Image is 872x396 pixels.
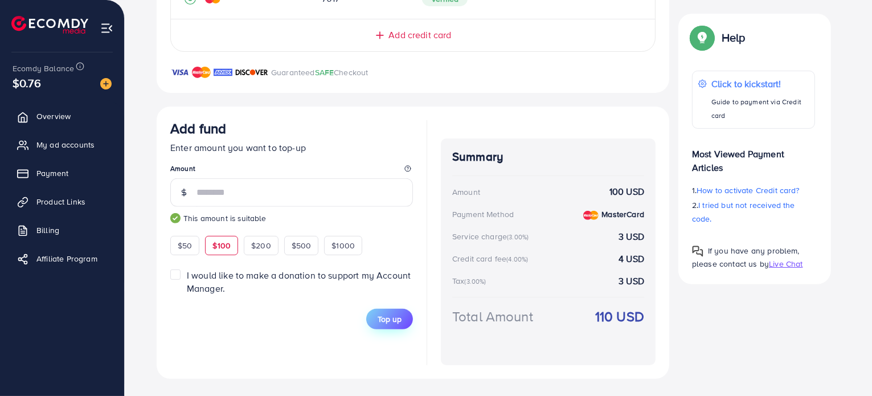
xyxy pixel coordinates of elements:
[388,28,451,42] span: Add credit card
[583,211,599,220] img: credit
[452,275,490,287] div: Tax
[192,66,211,79] img: brand
[697,185,799,196] span: How to activate Credit card?
[619,275,644,288] strong: 3 USD
[452,307,533,326] div: Total Amount
[692,199,795,224] span: I tried but not received the code.
[619,230,644,243] strong: 3 USD
[9,162,116,185] a: Payment
[452,150,644,164] h4: Summary
[251,240,271,251] span: $200
[692,198,815,226] p: 2.
[292,240,312,251] span: $500
[464,277,486,286] small: (3.00%)
[692,138,815,174] p: Most Viewed Payment Articles
[601,209,644,220] strong: MasterCard
[36,253,97,264] span: Affiliate Program
[507,232,529,242] small: (3.00%)
[36,111,71,122] span: Overview
[722,31,746,44] p: Help
[711,95,809,123] p: Guide to payment via Credit card
[212,240,231,251] span: $100
[170,213,181,223] img: guide
[170,141,413,154] p: Enter amount you want to top-up
[36,139,95,150] span: My ad accounts
[452,209,514,220] div: Payment Method
[13,75,41,91] span: $0.76
[378,313,402,325] span: Top up
[692,27,713,48] img: Popup guide
[824,345,863,387] iframe: Chat
[9,105,116,128] a: Overview
[692,245,800,270] span: If you have any problem, please contact us by
[452,231,532,242] div: Service charge
[506,255,528,264] small: (4.00%)
[9,219,116,242] a: Billing
[609,185,644,198] strong: 100 USD
[692,183,815,197] p: 1.
[235,66,268,79] img: brand
[100,22,113,35] img: menu
[170,213,413,224] small: This amount is suitable
[595,307,644,326] strong: 110 USD
[214,66,232,79] img: brand
[170,164,413,178] legend: Amount
[11,16,88,34] img: logo
[13,63,74,74] span: Ecomdy Balance
[769,258,803,270] span: Live Chat
[9,190,116,213] a: Product Links
[100,78,112,89] img: image
[170,66,189,79] img: brand
[331,240,355,251] span: $1000
[9,133,116,156] a: My ad accounts
[178,240,192,251] span: $50
[36,224,59,236] span: Billing
[692,246,703,257] img: Popup guide
[315,67,334,78] span: SAFE
[36,196,85,207] span: Product Links
[271,66,369,79] p: Guaranteed Checkout
[36,168,68,179] span: Payment
[187,269,411,295] span: I would like to make a donation to support my Account Manager.
[711,77,809,91] p: Click to kickstart!
[9,247,116,270] a: Affiliate Program
[452,253,532,264] div: Credit card fee
[170,120,226,137] h3: Add fund
[366,309,413,329] button: Top up
[452,186,480,198] div: Amount
[619,252,644,266] strong: 4 USD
